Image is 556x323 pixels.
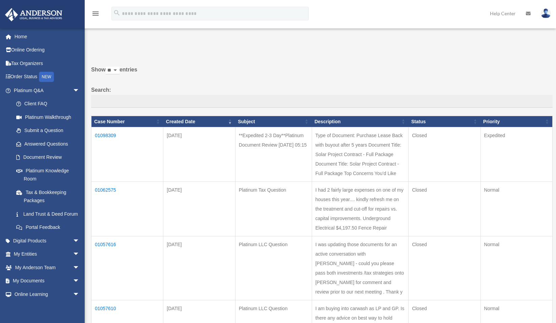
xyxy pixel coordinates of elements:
th: Status: activate to sort column ascending [409,116,480,127]
span: arrow_drop_down [73,84,86,98]
td: I was updating those documents for an active conversation with [PERSON_NAME] - could you please p... [312,236,408,300]
td: Normal [480,182,552,236]
a: Land Trust & Deed Forum [9,207,86,221]
img: User Pic [541,8,551,18]
span: arrow_drop_down [73,247,86,261]
td: [DATE] [163,236,235,300]
i: menu [91,9,100,18]
a: Answered Questions [9,137,83,151]
th: Case Number: activate to sort column ascending [91,116,163,127]
td: Closed [409,182,480,236]
td: Closed [409,236,480,300]
a: My Anderson Teamarrow_drop_down [5,261,90,274]
a: Tax Organizers [5,57,90,70]
td: Expedited [480,127,552,182]
td: Platinum LLC Question [235,236,312,300]
td: I had 2 fairly large expenses on one of my houses this year.... kindly refresh me on the treatmen... [312,182,408,236]
a: Online Learningarrow_drop_down [5,287,90,301]
a: My Documentsarrow_drop_down [5,274,90,288]
a: Portal Feedback [9,221,86,234]
a: My Entitiesarrow_drop_down [5,247,90,261]
a: Submit a Question [9,124,86,137]
label: Show entries [91,65,553,81]
a: menu [91,12,100,18]
th: Created Date: activate to sort column ascending [163,116,235,127]
th: Description: activate to sort column ascending [312,116,408,127]
th: Priority: activate to sort column ascending [480,116,552,127]
td: Normal [480,236,552,300]
a: Tax & Bookkeeping Packages [9,186,86,207]
i: search [113,9,121,17]
label: Search: [91,85,553,108]
td: [DATE] [163,127,235,182]
select: Showentries [106,67,120,74]
a: Digital Productsarrow_drop_down [5,234,90,247]
span: arrow_drop_down [73,287,86,301]
span: arrow_drop_down [73,274,86,288]
td: Closed [409,127,480,182]
a: Home [5,30,90,43]
img: Anderson Advisors Platinum Portal [3,8,64,21]
td: Platinum Tax Question [235,182,312,236]
a: Platinum Knowledge Room [9,164,86,186]
div: NEW [39,72,54,82]
a: Online Ordering [5,43,90,57]
td: **Expedited 2-3 Day**Platinum Document Review [DATE] 05:15 [235,127,312,182]
th: Subject: activate to sort column ascending [235,116,312,127]
td: 01062575 [91,182,163,236]
td: Type of Document: Purchase Lease Back with buyout after 5 years Document Title: Solar Project Con... [312,127,408,182]
td: 01057616 [91,236,163,300]
input: Search: [91,95,553,108]
a: Platinum Walkthrough [9,110,86,124]
span: arrow_drop_down [73,261,86,275]
td: 01098309 [91,127,163,182]
a: Order StatusNEW [5,70,90,84]
td: [DATE] [163,182,235,236]
a: Document Review [9,151,86,164]
a: Client FAQ [9,97,86,111]
span: arrow_drop_down [73,234,86,248]
a: Platinum Q&Aarrow_drop_down [5,84,86,97]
